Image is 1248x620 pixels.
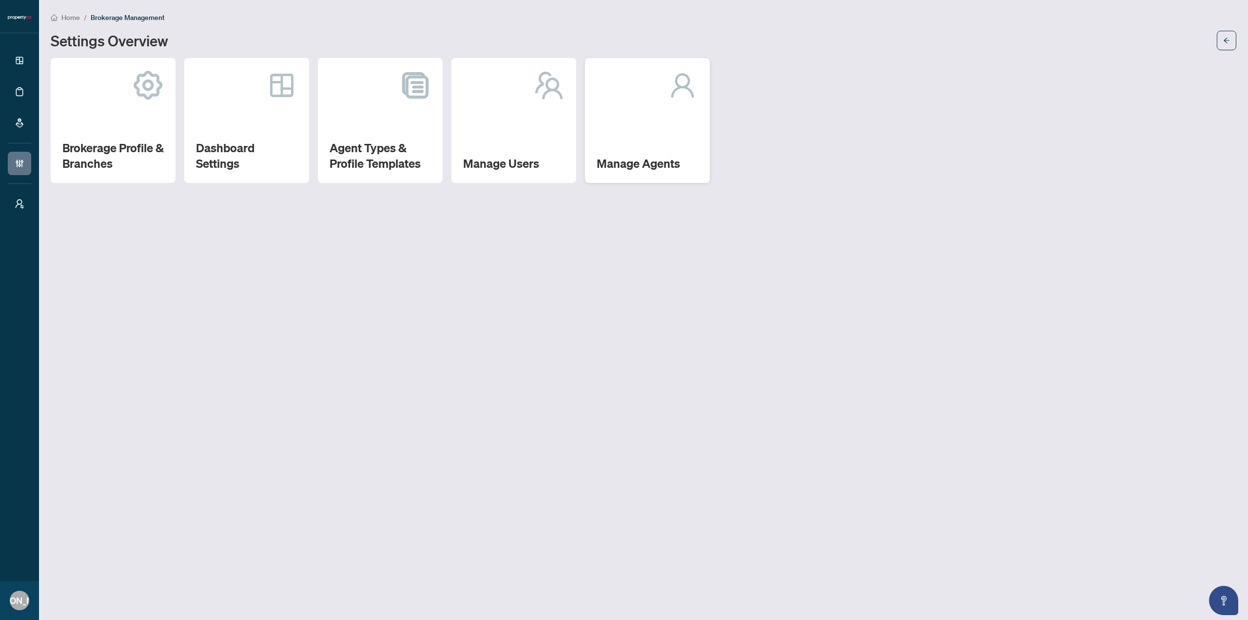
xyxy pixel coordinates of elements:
[1223,37,1230,44] span: arrow-left
[51,14,58,21] span: home
[8,15,31,20] img: logo
[51,33,168,48] h1: Settings Overview
[15,199,24,209] span: user-switch
[1209,586,1238,615] button: Open asap
[91,13,165,22] span: Brokerage Management
[62,140,164,171] h2: Brokerage Profile & Branches
[196,140,297,171] h2: Dashboard Settings
[84,12,87,23] li: /
[597,156,698,171] h2: Manage Agents
[61,13,80,22] span: Home
[463,156,565,171] h2: Manage Users
[330,140,431,171] h2: Agent Types & Profile Templates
